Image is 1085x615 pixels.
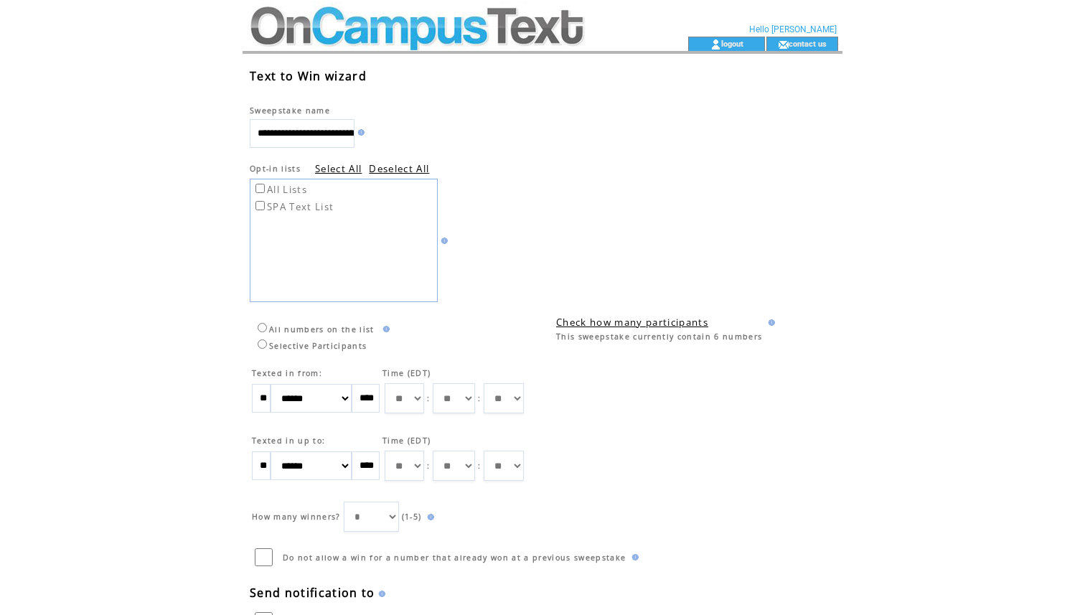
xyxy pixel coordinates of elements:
[250,68,367,84] span: Text to Win wizard
[382,368,431,378] span: Time (EDT)
[556,316,708,329] a: Check how many participants
[749,24,837,34] span: Hello [PERSON_NAME]
[424,514,434,520] img: help.gif
[375,591,385,597] img: help.gif
[255,201,265,210] input: SPA Text List
[382,436,431,446] span: Time (EDT)
[354,129,365,136] img: help.gif
[721,39,743,48] a: logout
[250,105,330,116] span: Sweepstake name
[629,554,639,560] img: help.gif
[255,184,265,193] input: All Lists
[252,436,325,446] span: Texted in up to:
[253,200,334,213] label: SPA Text List
[556,332,762,342] span: This sweepstake currently contain 6 numbers
[710,39,721,50] img: account_icon.gif
[253,183,307,196] label: All Lists
[789,39,827,48] a: contact us
[250,164,301,174] span: Opt-in lists
[438,238,448,244] img: help.gif
[380,326,390,332] img: help.gif
[478,461,481,471] span: :
[252,368,322,378] span: Texted in from:
[369,162,429,175] a: Deselect All
[254,341,367,351] label: Selective Participants
[254,324,375,334] label: All numbers on the list
[478,393,481,403] span: :
[283,553,626,563] span: Do not allow a win for a number that already won at a previous sweepstake
[252,512,341,522] span: How many winners?
[427,393,430,403] span: :
[258,339,267,349] input: Selective Participants
[765,319,775,326] img: help.gif
[250,585,375,601] span: Send notification to
[315,162,362,175] a: Select All
[427,461,430,471] span: :
[258,323,267,332] input: All numbers on the list
[402,512,422,522] span: (1-5)
[778,39,789,50] img: contact_us_icon.gif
